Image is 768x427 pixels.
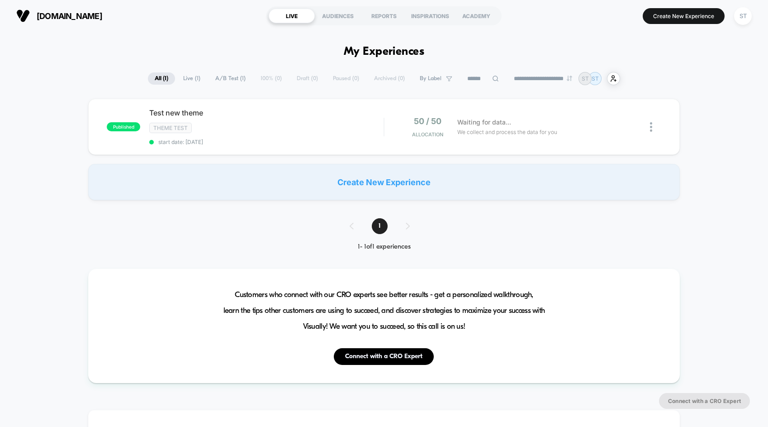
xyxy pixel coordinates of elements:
[414,116,441,126] span: 50 / 50
[361,9,407,23] div: REPORTS
[457,117,511,127] span: Waiting for data...
[734,7,752,25] div: ST
[643,8,725,24] button: Create New Experience
[567,76,572,81] img: end
[412,131,443,138] span: Allocation
[592,75,599,82] p: ST
[315,9,361,23] div: AUDIENCES
[341,243,428,251] div: 1 - 1 of 1 experiences
[344,45,425,58] h1: My Experiences
[420,75,441,82] span: By Label
[149,123,192,133] span: Theme Test
[37,11,102,21] span: [DOMAIN_NAME]
[407,9,453,23] div: INSPIRATIONS
[659,393,750,409] button: Connect with a CRO Expert
[107,122,140,131] span: published
[453,9,499,23] div: ACADEMY
[14,9,105,23] button: [DOMAIN_NAME]
[16,9,30,23] img: Visually logo
[334,348,434,365] button: Connect with a CRO Expert
[149,139,384,145] span: start date: [DATE]
[457,128,557,136] span: We collect and process the data for you
[148,72,175,85] span: All ( 1 )
[223,287,545,335] span: Customers who connect with our CRO experts see better results - get a personalized walkthrough, l...
[650,122,652,132] img: close
[582,75,589,82] p: ST
[372,218,388,234] span: 1
[209,72,252,85] span: A/B Test ( 1 )
[731,7,754,25] button: ST
[176,72,207,85] span: Live ( 1 )
[149,108,384,117] span: Test new theme
[269,9,315,23] div: LIVE
[88,164,679,200] div: Create New Experience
